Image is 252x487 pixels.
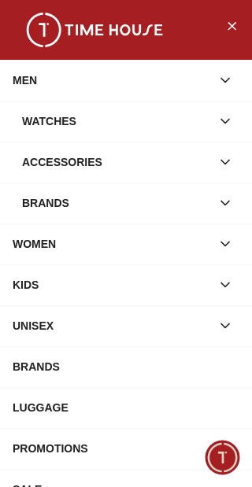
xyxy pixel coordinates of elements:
div: WOMEN [13,230,211,258]
div: KIDS [13,271,211,299]
div: Watches [22,107,211,135]
button: Close Menu [219,13,244,38]
div: UNISEX [13,312,211,340]
img: ... [16,13,173,47]
div: BRANDS [13,352,239,381]
div: Chat Widget [206,441,240,475]
div: LUGGAGE [13,393,239,422]
div: Brands [22,189,211,217]
div: MEN [13,66,211,94]
div: PROMOTIONS [13,434,211,463]
div: Accessories [22,148,211,176]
